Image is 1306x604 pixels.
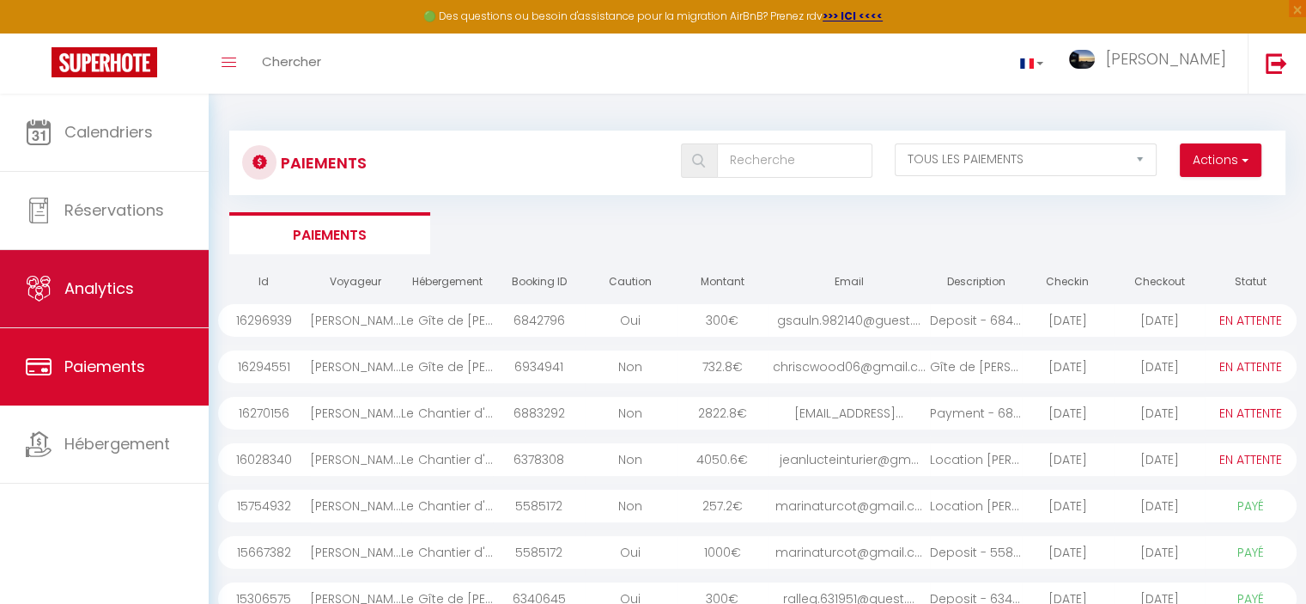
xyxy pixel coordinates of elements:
th: Description [930,267,1022,297]
div: Le Gîte de [PERSON_NAME] [401,351,493,383]
h3: Paiements [281,143,367,182]
span: € [728,312,738,329]
span: Calendriers [64,121,153,143]
span: € [731,544,741,561]
div: Location [PERSON_NAME] [930,490,1022,522]
div: Le Chantier d'Ernest [401,490,493,522]
th: Hébergement [401,267,493,297]
div: marinaturcot@gmail.c... [768,490,930,522]
div: Location [PERSON_NAME]... [930,443,1022,476]
div: Le Chantier d'Ernest [401,397,493,430]
div: [DATE] [1022,304,1114,337]
a: >>> ICI <<<< [823,9,883,23]
div: 16294551 [218,351,310,383]
div: Non [585,443,677,476]
input: Recherche [717,143,872,178]
div: 5585172 [493,536,585,569]
div: [DATE] [1114,490,1206,522]
div: Non [585,490,677,522]
div: [PERSON_NAME] [310,536,402,569]
div: [PERSON_NAME] [310,490,402,522]
div: [DATE] [1022,351,1114,383]
li: Paiements [229,212,430,254]
div: Payment - 6883292 - ... [930,397,1022,430]
th: Caution [585,267,677,297]
div: [DATE] [1114,304,1206,337]
div: Gîte de [PERSON_NAME] [930,351,1022,383]
div: Le Chantier d'Ernest [401,536,493,569]
div: [DATE] [1114,397,1206,430]
span: € [738,451,748,468]
span: Paiements [64,356,145,377]
div: [PERSON_NAME] [310,443,402,476]
span: Hébergement [64,433,170,455]
div: 2822.8 [677,397,768,430]
a: Chercher [249,34,334,94]
img: ... [1069,50,1095,70]
div: 16028340 [218,443,310,476]
th: Voyageur [310,267,402,297]
div: [DATE] [1022,536,1114,569]
div: Oui [585,304,677,337]
div: Deposit - 5585172 - ... [930,536,1022,569]
div: [EMAIL_ADDRESS]... [768,397,930,430]
div: [PERSON_NAME] [310,351,402,383]
div: Le Chantier d'Ernest [401,443,493,476]
div: gsauln.982140@guest.... [768,304,930,337]
th: Email [768,267,930,297]
div: 16270156 [218,397,310,430]
th: Statut [1205,267,1297,297]
div: 5585172 [493,490,585,522]
div: [DATE] [1114,536,1206,569]
div: 257.2 [677,490,768,522]
div: 6378308 [493,443,585,476]
div: 732.8 [677,351,768,383]
span: Chercher [262,52,321,70]
div: 15667382 [218,536,310,569]
div: [DATE] [1022,397,1114,430]
th: Montant [677,267,768,297]
th: Booking ID [493,267,585,297]
th: Id [218,267,310,297]
img: logout [1266,52,1287,74]
div: Deposit - 6842796 - ... [930,304,1022,337]
div: [DATE] [1114,351,1206,383]
th: Checkin [1022,267,1114,297]
div: 15754932 [218,490,310,522]
div: jeanlucteinturier@gm... [768,443,930,476]
div: 300 [677,304,768,337]
span: [PERSON_NAME] [1106,48,1226,70]
div: [PERSON_NAME] [310,397,402,430]
span: Analytics [64,278,134,299]
div: marinaturcot@gmail.c... [768,536,930,569]
div: [DATE] [1022,490,1114,522]
div: Le Gîte de [PERSON_NAME] [401,304,493,337]
button: Actions [1180,143,1261,178]
div: chriscwood06@gmail.c... [768,351,930,383]
div: 6934941 [493,351,585,383]
span: € [732,358,743,375]
div: 6883292 [493,397,585,430]
div: 6842796 [493,304,585,337]
th: Checkout [1114,267,1206,297]
span: € [737,405,747,422]
div: 4050.6 [677,443,768,476]
div: [DATE] [1114,443,1206,476]
div: 1000 [677,536,768,569]
div: [DATE] [1022,443,1114,476]
div: 16296939 [218,304,310,337]
div: Oui [585,536,677,569]
span: Réservations [64,199,164,221]
a: ... [PERSON_NAME] [1056,34,1248,94]
div: Non [585,397,677,430]
span: € [732,497,743,515]
img: Super Booking [52,47,157,77]
div: [PERSON_NAME] [310,304,402,337]
div: Non [585,351,677,383]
